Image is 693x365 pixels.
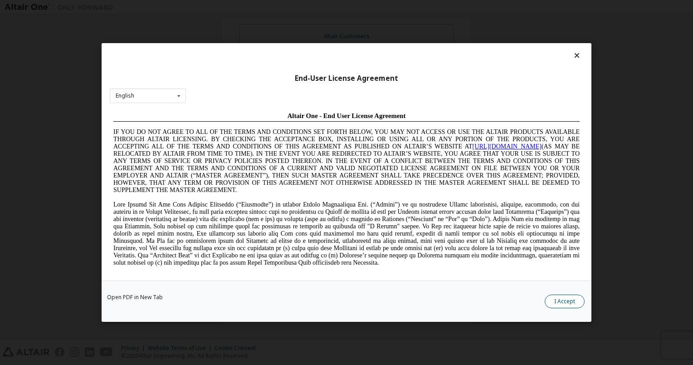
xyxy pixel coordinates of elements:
[4,93,470,158] span: Lore Ipsumd Sit Ame Cons Adipisc Elitseddo (“Eiusmodte”) in utlabor Etdolo Magnaaliqua Eni. (“Adm...
[107,295,163,300] a: Open PDF in New Tab
[110,74,583,83] div: End-User License Agreement
[545,295,585,308] button: I Accept
[116,93,134,99] div: English
[363,35,432,41] a: [URL][DOMAIN_NAME]
[178,4,296,11] span: Altair One - End User License Agreement
[4,20,470,85] span: IF YOU DO NOT AGREE TO ALL OF THE TERMS AND CONDITIONS SET FORTH BELOW, YOU MAY NOT ACCESS OR USE...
